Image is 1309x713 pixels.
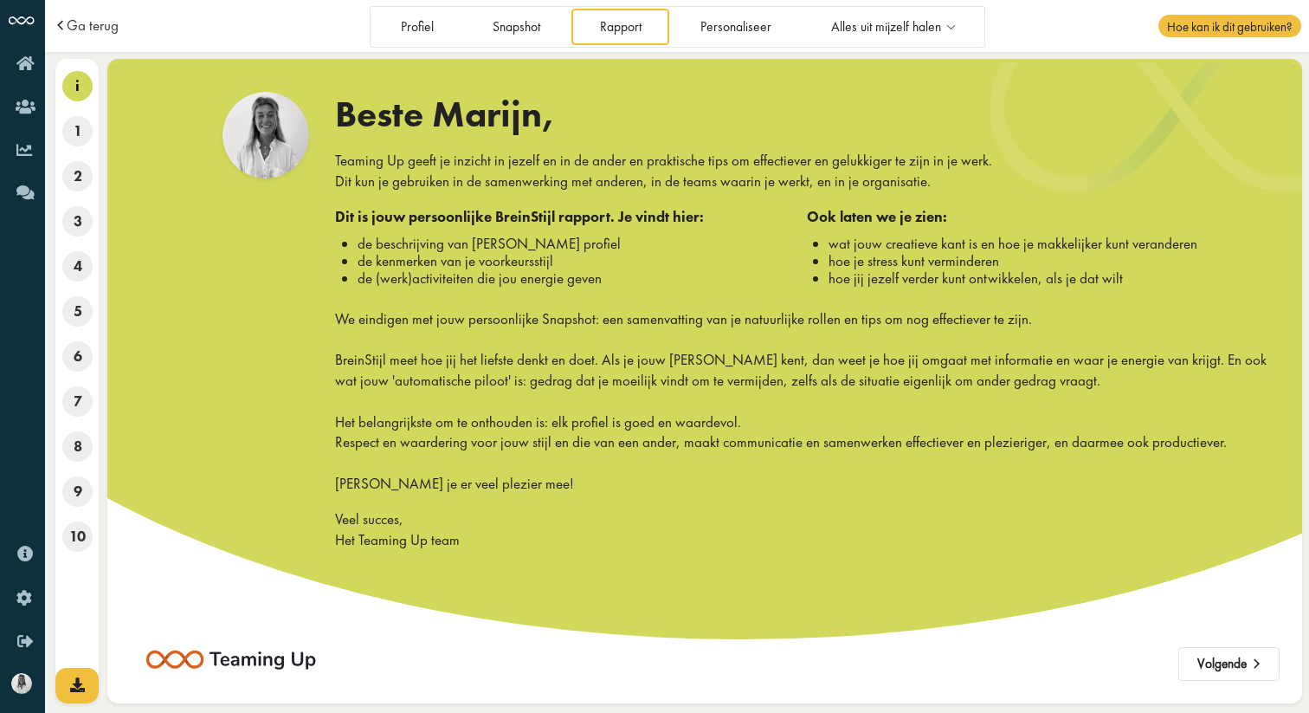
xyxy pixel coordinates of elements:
[67,18,119,33] a: Ga terug
[571,9,669,44] a: Rapport
[62,522,93,552] span: 10
[62,341,93,372] span: 6
[335,151,1278,192] p: Teaming Up geeft je inzicht in jezelf en in de ander en praktische tips om effectiever en gelukki...
[358,269,807,287] li: de (werk)activiteiten die jou energie geven
[335,350,1267,390] span: BreinStijl meet hoe jij het liefste denkt en doet. Als je jouw [PERSON_NAME] kent, dan weet je ho...
[335,207,806,228] div: Dit is jouw persoonlijke BreinStijl rapport. Je vindt hier:
[465,9,569,44] a: Snapshot
[1178,647,1280,682] button: Volgende
[335,92,1278,136] h1: Beste Marijn,
[62,206,93,237] span: 3
[803,9,982,44] a: Alles uit mijzelf halen
[62,431,93,462] span: 8
[335,392,1278,495] p: Het belangrijkste om te onthouden is: elk profiel is goed en waardevol. Respect en waardering voo...
[62,476,93,507] span: 9
[322,92,1278,565] div: We eindigen met jouw persoonlijke Snapshot: een samenvatting van je natuurlijke rollen en tips om...
[222,92,309,178] img: 18c6115a.png
[62,71,93,101] span: i
[372,9,461,44] a: Profiel
[829,269,1278,287] li: hoe jij jezelf verder kunt ontwikkelen, als je dat wilt
[62,296,93,327] span: 5
[673,9,800,44] a: Personaliseer
[358,235,807,252] li: de beschrijving van [PERSON_NAME] profiel
[829,252,1278,269] li: hoe je stress kunt verminderen
[807,207,1278,228] div: Ook laten we je zien:
[829,235,1278,252] li: wat jouw creatieve kant is en hoe je makkelijker kunt veranderen
[335,509,1278,551] p: Veel succes, Het Teaming Up team
[145,645,318,674] img: teaming-logo.png
[62,386,93,417] span: 7
[831,20,941,35] span: Alles uit mijzelf halen
[1158,15,1300,37] span: Hoe kan ik dit gebruiken?
[62,161,93,191] span: 2
[358,252,807,269] li: de kenmerken van je voorkeursstijl
[62,251,93,282] span: 4
[62,116,93,146] span: 1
